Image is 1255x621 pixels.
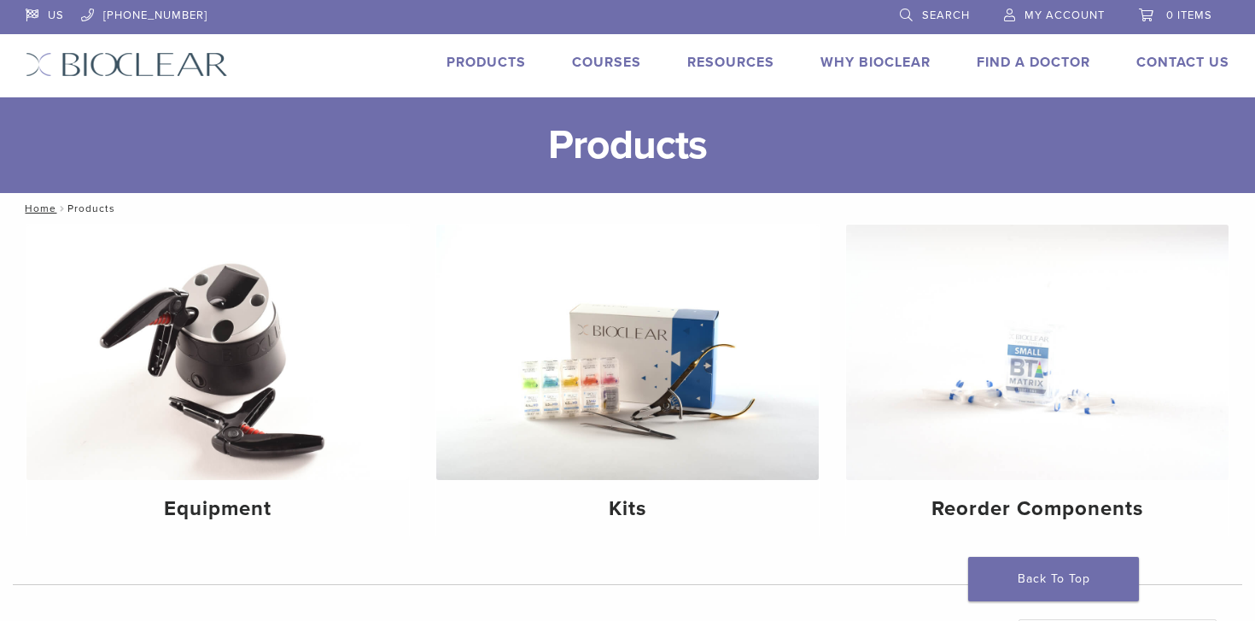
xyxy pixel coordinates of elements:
a: Why Bioclear [820,54,931,71]
a: Courses [572,54,641,71]
img: Bioclear [26,52,228,77]
a: Contact Us [1136,54,1229,71]
a: Kits [436,225,819,536]
a: Find A Doctor [977,54,1090,71]
span: Search [922,9,970,22]
img: Kits [436,225,819,480]
a: Home [20,202,56,214]
a: Equipment [26,225,409,536]
img: Reorder Components [846,225,1229,480]
span: My Account [1024,9,1105,22]
a: Resources [687,54,774,71]
span: / [56,204,67,213]
a: Products [447,54,526,71]
img: Equipment [26,225,409,480]
h4: Kits [450,494,805,524]
nav: Products [13,193,1242,224]
a: Back To Top [968,557,1139,601]
h4: Equipment [40,494,395,524]
h4: Reorder Components [860,494,1215,524]
a: Reorder Components [846,225,1229,536]
span: 0 items [1166,9,1212,22]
